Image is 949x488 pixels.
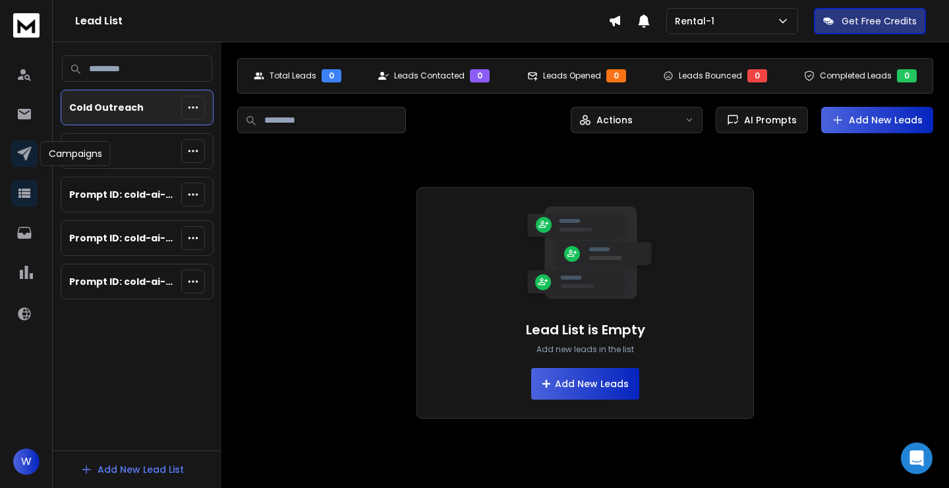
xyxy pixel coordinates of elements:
[69,231,176,245] p: Prompt ID: cold-ai-reply-b6 (cold outreach)
[543,71,601,81] p: Leads Opened
[69,101,144,114] p: Cold Outreach
[531,368,639,400] button: Add New Leads
[596,113,633,127] p: Actions
[13,448,40,475] button: W
[820,71,892,81] p: Completed Leads
[901,442,933,474] div: Open Intercom Messenger
[842,15,917,28] p: Get Free Credits
[739,113,797,127] span: AI Prompts
[270,71,316,81] p: Total Leads
[821,107,933,133] button: Add New Leads
[675,15,720,28] p: Rental-1
[716,107,808,133] button: AI Prompts
[394,71,465,81] p: Leads Contacted
[470,69,490,82] div: 0
[747,69,767,82] div: 0
[897,69,917,82] div: 0
[75,13,608,29] h1: Lead List
[69,275,176,288] p: Prompt ID: cold-ai-reply-b7 (cold outreach)
[13,13,40,38] img: logo
[832,113,923,127] a: Add New Leads
[526,320,645,339] h1: Lead List is Empty
[606,69,626,82] div: 0
[40,141,111,166] div: Campaigns
[814,8,926,34] button: Get Free Credits
[322,69,341,82] div: 0
[536,344,634,355] p: Add new leads in the list
[70,456,194,483] button: Add New Lead List
[679,71,742,81] p: Leads Bounced
[69,188,176,201] p: Prompt ID: cold-ai-reply-b5 (cold outreach)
